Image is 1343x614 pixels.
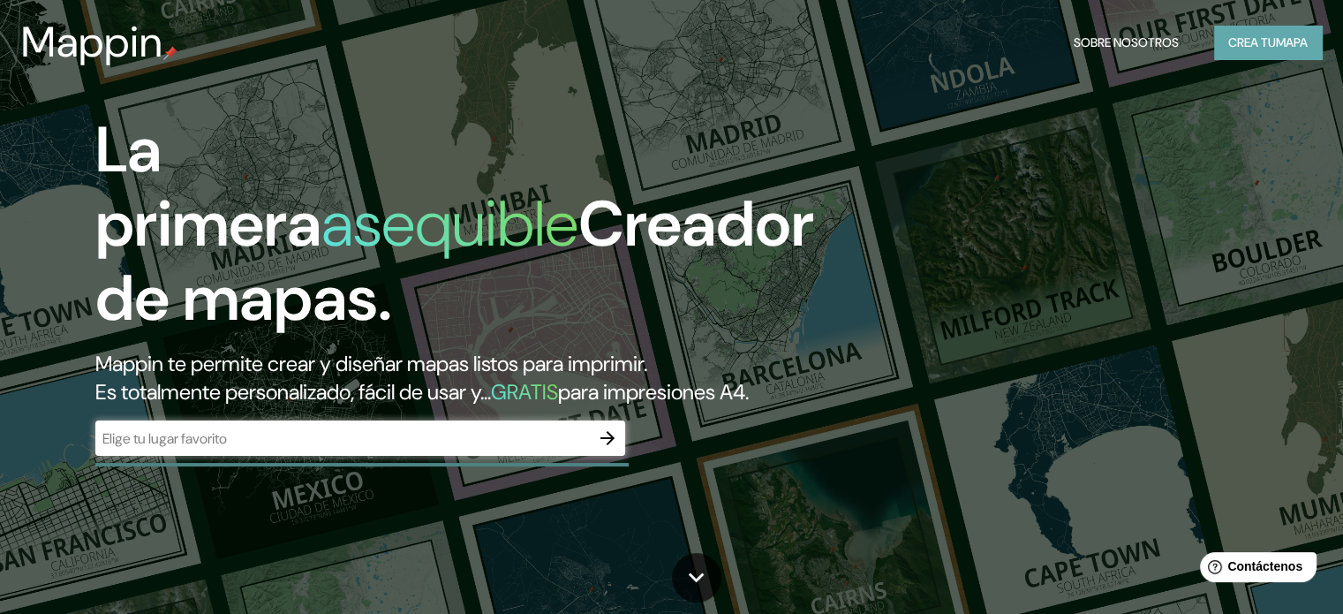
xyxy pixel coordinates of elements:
[1186,545,1324,595] iframe: Lanzador de widgets de ayuda
[558,378,749,406] font: para impresiones A4.
[1228,34,1276,50] font: Crea tu
[95,183,814,339] font: Creador de mapas.
[491,378,558,406] font: GRATIS
[95,378,491,406] font: Es totalmente personalizado, fácil de usar y...
[1276,34,1308,50] font: mapa
[95,350,647,377] font: Mappin te permite crear y diseñar mapas listos para imprimir.
[1214,26,1322,59] button: Crea tumapa
[95,428,590,449] input: Elige tu lugar favorito
[21,14,163,70] font: Mappin
[1067,26,1186,59] button: Sobre nosotros
[321,183,578,265] font: asequible
[95,109,321,265] font: La primera
[163,46,177,60] img: pin de mapeo
[1074,34,1179,50] font: Sobre nosotros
